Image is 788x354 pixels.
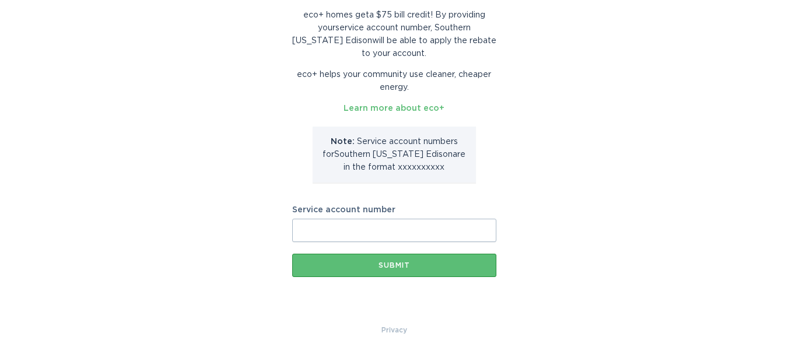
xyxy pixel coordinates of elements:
[381,324,407,337] a: Privacy Policy & Terms of Use
[292,206,496,214] label: Service account number
[292,9,496,60] p: eco+ homes get a $75 bill credit ! By providing your service account number , Southern [US_STATE]...
[292,254,496,277] button: Submit
[292,68,496,94] p: eco+ helps your community use cleaner, cheaper energy.
[298,262,491,269] div: Submit
[331,138,355,146] strong: Note:
[344,104,444,113] a: Learn more about eco+
[321,135,467,174] p: Service account number s for Southern [US_STATE] Edison are in the format xxxxxxxxxx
